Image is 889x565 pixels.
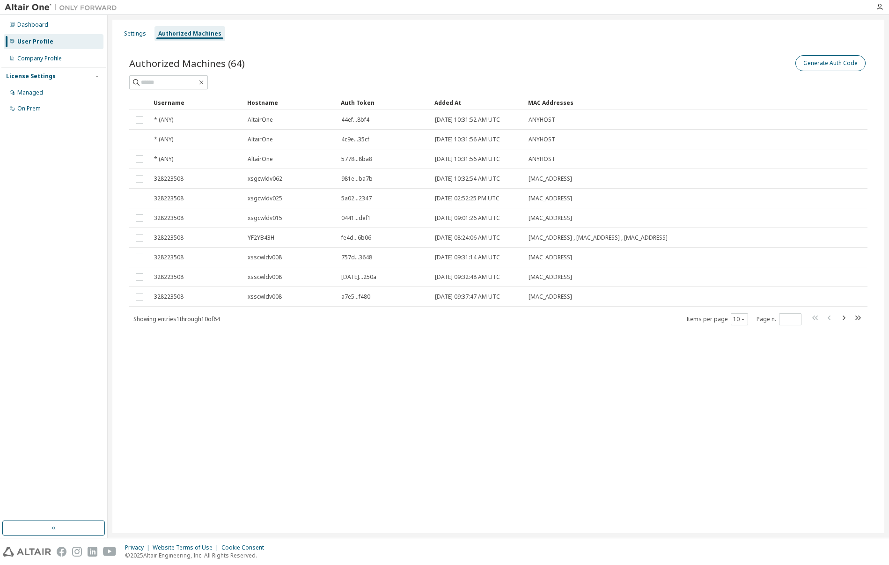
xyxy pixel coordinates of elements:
[247,95,333,110] div: Hostname
[757,313,801,325] span: Page n.
[154,195,184,202] span: 328223508
[434,95,521,110] div: Added At
[248,116,273,124] span: AltairOne
[17,89,43,96] div: Managed
[103,547,117,557] img: youtube.svg
[17,38,53,45] div: User Profile
[124,30,146,37] div: Settings
[248,195,282,202] span: xsgcwldv025
[341,155,372,163] span: 5778...8ba8
[733,316,746,323] button: 10
[341,116,369,124] span: 44ef...8bf4
[686,313,748,325] span: Items per page
[154,116,173,124] span: * (ANY)
[154,273,184,281] span: 328223508
[248,254,282,261] span: xsscwldv008
[17,21,48,29] div: Dashboard
[435,254,500,261] span: [DATE] 09:31:14 AM UTC
[341,195,372,202] span: 5a02...2347
[341,136,369,143] span: 4c9e...35cf
[529,293,572,301] span: [MAC_ADDRESS]
[6,73,56,80] div: License Settings
[88,547,97,557] img: linkedin.svg
[3,547,51,557] img: altair_logo.svg
[528,95,769,110] div: MAC Addresses
[529,195,572,202] span: [MAC_ADDRESS]
[435,136,500,143] span: [DATE] 10:31:56 AM UTC
[529,175,572,183] span: [MAC_ADDRESS]
[248,293,282,301] span: xsscwldv008
[341,234,371,242] span: fe4d...6b06
[17,55,62,62] div: Company Profile
[435,155,500,163] span: [DATE] 10:31:56 AM UTC
[154,254,184,261] span: 328223508
[529,116,555,124] span: ANYHOST
[435,234,500,242] span: [DATE] 08:24:06 AM UTC
[133,315,220,323] span: Showing entries 1 through 10 of 64
[129,57,245,70] span: Authorized Machines (64)
[57,547,66,557] img: facebook.svg
[158,30,221,37] div: Authorized Machines
[435,116,500,124] span: [DATE] 10:31:52 AM UTC
[341,175,373,183] span: 981e...ba7b
[125,551,270,559] p: © 2025 Altair Engineering, Inc. All Rights Reserved.
[153,544,221,551] div: Website Terms of Use
[529,234,668,242] span: [MAC_ADDRESS] , [MAC_ADDRESS] , [MAC_ADDRESS]
[795,55,866,71] button: Generate Auth Code
[154,234,184,242] span: 328223508
[125,544,153,551] div: Privacy
[341,214,371,222] span: 0441...def1
[154,175,184,183] span: 328223508
[341,293,370,301] span: a7e5...f480
[248,273,282,281] span: xsscwldv008
[154,214,184,222] span: 328223508
[435,273,500,281] span: [DATE] 09:32:48 AM UTC
[529,273,572,281] span: [MAC_ADDRESS]
[341,95,427,110] div: Auth Token
[17,105,41,112] div: On Prem
[341,273,376,281] span: [DATE]...250a
[529,214,572,222] span: [MAC_ADDRESS]
[154,155,173,163] span: * (ANY)
[435,175,500,183] span: [DATE] 10:32:54 AM UTC
[529,136,555,143] span: ANYHOST
[5,3,122,12] img: Altair One
[154,136,173,143] span: * (ANY)
[221,544,270,551] div: Cookie Consent
[341,254,372,261] span: 757d...3648
[248,234,274,242] span: YF2YB43H
[154,293,184,301] span: 328223508
[248,175,282,183] span: xsgcwldv062
[435,214,500,222] span: [DATE] 09:01:26 AM UTC
[435,293,500,301] span: [DATE] 09:37:47 AM UTC
[72,547,82,557] img: instagram.svg
[248,136,273,143] span: AltairOne
[529,254,572,261] span: [MAC_ADDRESS]
[435,195,500,202] span: [DATE] 02:52:25 PM UTC
[529,155,555,163] span: ANYHOST
[154,95,240,110] div: Username
[248,214,282,222] span: xsgcwldv015
[248,155,273,163] span: AltairOne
